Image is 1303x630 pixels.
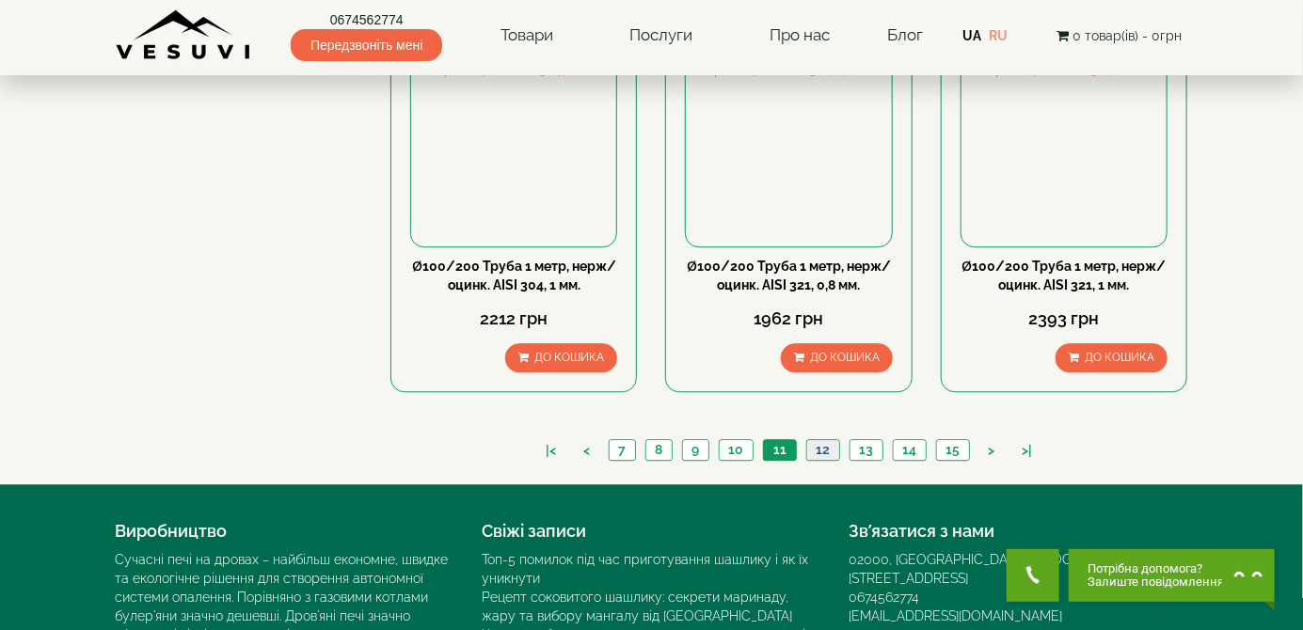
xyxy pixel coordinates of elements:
a: < [574,441,599,461]
span: До кошика [1085,351,1154,364]
a: 13 [850,440,882,460]
img: Ø100/200 Труба 1 метр, нерж/оцинк. АISI 321, 1 мм. [961,41,1167,246]
button: Chat button [1069,549,1275,602]
img: Завод VESUVI [116,9,252,61]
img: Ø100/200 Труба 1 метр, нерж/оцинк. АISI 304, 1 мм. [411,41,616,246]
span: До кошика [534,351,604,364]
a: UA [962,28,981,43]
a: Блог [887,25,923,44]
a: 7 [609,440,635,460]
a: 0674562774 [291,10,442,29]
a: Послуги [611,14,711,57]
a: >| [1012,441,1041,461]
h4: Виробництво [116,522,454,541]
a: [EMAIL_ADDRESS][DOMAIN_NAME] [850,608,1063,623]
h4: Зв’язатися з нами [850,522,1188,541]
a: Топ-5 помилок під час приготування шашлику і як їх уникнути [483,552,809,586]
a: 9 [682,440,708,460]
a: Ø100/200 Труба 1 метр, нерж/оцинк. АISI 321, 0,8 мм. [687,259,891,292]
span: Передзвоніть мені [291,29,442,61]
button: 0 товар(ів) - 0грн [1051,25,1187,46]
img: Ø100/200 Труба 1 метр, нерж/оцинк. АISI 321, 0,8 мм. [686,41,891,246]
h4: Свіжі записи [483,522,821,541]
a: RU [989,28,1008,43]
a: 12 [806,440,839,460]
a: Про нас [751,14,849,57]
div: 1962 грн [685,307,892,331]
button: До кошика [505,343,617,372]
a: 10 [719,440,753,460]
span: Потрібна допомога? [1088,562,1224,575]
a: 14 [893,440,926,460]
span: Залиште повідомлення [1088,575,1224,589]
div: 02000, [GEOGRAPHIC_DATA], [GEOGRAPHIC_DATA]. [STREET_ADDRESS] [850,550,1188,588]
button: До кошика [781,343,893,372]
a: Рецепт соковитого шашлику: секрети маринаду, жару та вибору мангалу від [GEOGRAPHIC_DATA] [483,590,793,623]
a: 15 [936,440,969,460]
a: Товари [482,14,572,57]
button: Get Call button [1007,549,1059,602]
button: До кошика [1056,343,1168,372]
a: Ø100/200 Труба 1 метр, нерж/оцинк. АISI 321, 1 мм. [962,259,1167,292]
a: 0674562774 [850,590,920,605]
div: 2212 грн [410,307,617,331]
div: 2393 грн [961,307,1168,331]
a: |< [536,441,565,461]
a: 8 [645,440,672,460]
span: 11 [773,442,787,457]
span: 0 товар(ів) - 0грн [1073,28,1182,43]
span: До кошика [810,351,880,364]
a: Ø100/200 Труба 1 метр, нерж/оцинк. АISI 304, 1 мм. [412,259,616,292]
a: > [978,441,1004,461]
